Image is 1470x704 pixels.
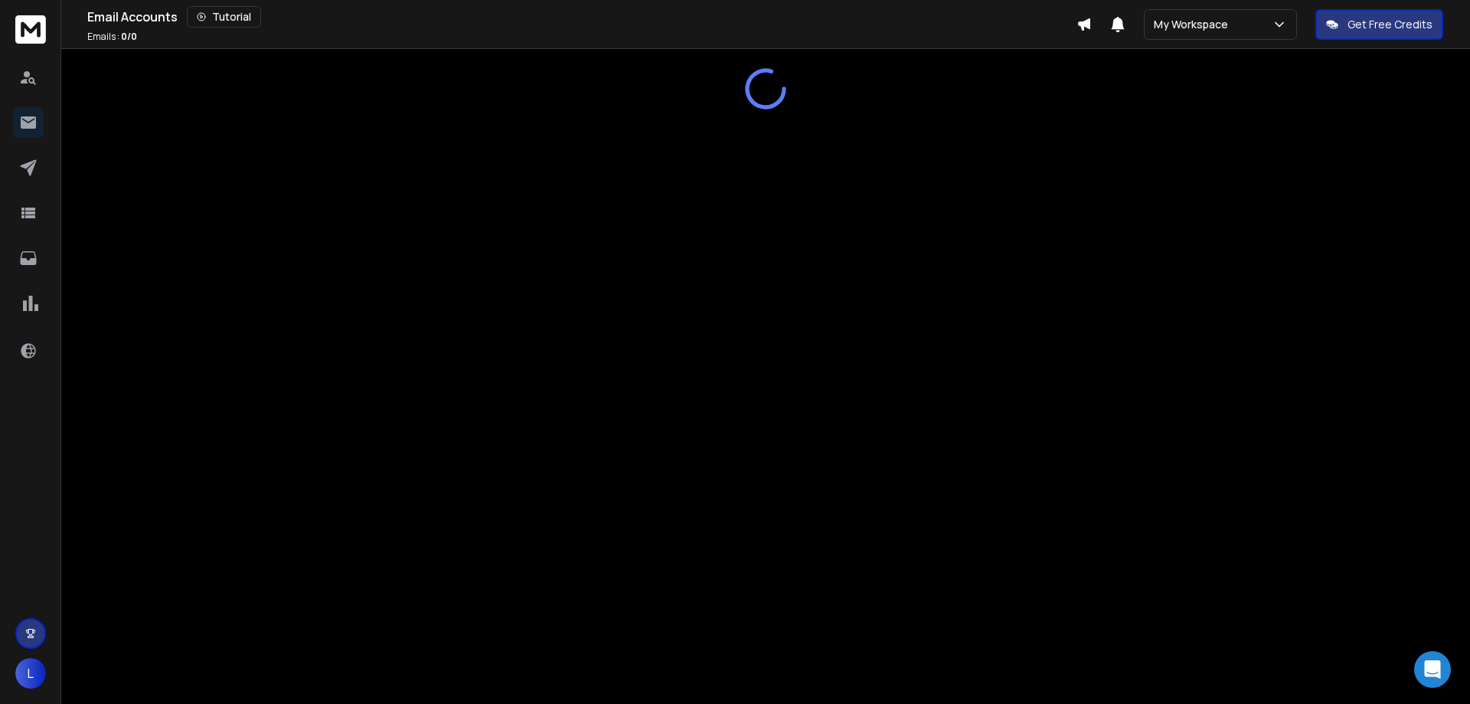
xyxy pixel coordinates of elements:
p: Get Free Credits [1347,17,1432,32]
p: My Workspace [1154,17,1234,32]
div: Email Accounts [87,6,1076,28]
div: Open Intercom Messenger [1414,651,1451,688]
button: Tutorial [187,6,261,28]
p: Emails : [87,31,137,43]
button: L [15,658,46,689]
span: 0 / 0 [121,30,137,43]
button: Get Free Credits [1315,9,1443,40]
